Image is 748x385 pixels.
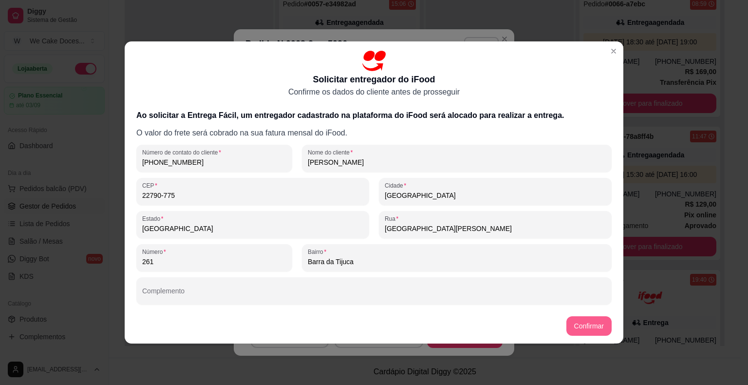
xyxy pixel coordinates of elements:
label: Número [142,248,169,256]
button: Close [606,43,621,59]
p: O valor do frete será cobrado na sua fatura mensal do iFood. [136,127,612,139]
button: Confirmar [566,316,612,336]
input: Número [142,257,286,267]
input: Rua [385,224,606,233]
label: CEP [142,181,161,190]
input: CEP [142,191,363,200]
input: Estado [142,224,363,233]
input: Nome do cliente [308,157,606,167]
input: Bairro [308,257,606,267]
label: Rua [385,214,402,223]
h3: Ao solicitar a Entrega Fácil, um entregador cadastrado na plataforma do iFood será alocado para r... [136,110,612,121]
input: Cidade [385,191,606,200]
label: Bairro [308,248,330,256]
input: Complemento [142,290,606,300]
label: Estado [142,214,167,223]
p: Confirme os dados do cliente antes de prosseguir [288,86,460,98]
p: Solicitar entregador do iFood [313,73,435,86]
label: Número de contato do cliente [142,148,224,156]
label: Nome do cliente [308,148,356,156]
input: Número de contato do cliente [142,157,286,167]
label: Cidade [385,181,410,190]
